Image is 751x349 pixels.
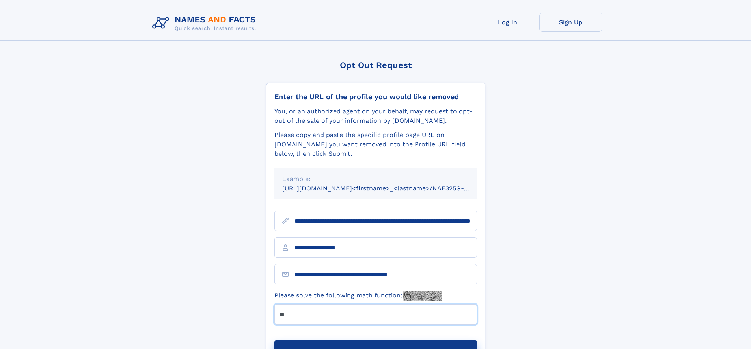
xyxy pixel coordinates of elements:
[476,13,539,32] a: Log In
[539,13,602,32] a: Sign Up
[149,13,263,34] img: Logo Names and Facts
[282,185,492,192] small: [URL][DOMAIN_NAME]<firstname>_<lastname>/NAF325G-xxxxxxxx
[274,92,477,101] div: Enter the URL of the profile you would like removed
[274,291,442,301] label: Please solve the following math function:
[274,130,477,159] div: Please copy and paste the specific profile page URL on [DOMAIN_NAME] you want removed into the Pr...
[266,60,485,70] div: Opt Out Request
[282,174,469,184] div: Example:
[274,107,477,126] div: You, or an authorized agent on your behalf, may request to opt-out of the sale of your informatio...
